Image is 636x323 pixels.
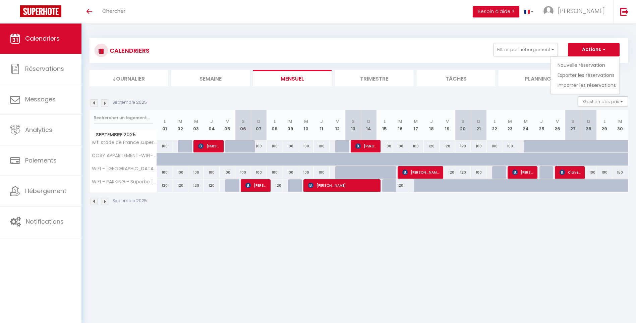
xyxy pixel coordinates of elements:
th: 04 [204,110,220,140]
p: Septembre 2025 [112,198,147,204]
abbr: L [274,118,276,125]
div: 100 [235,166,251,179]
div: 100 [377,140,392,152]
span: WIFI - PARKING - Superbe [MEDICAL_DATA] Spacieux et Moderne!!! [91,179,158,184]
abbr: V [226,118,229,125]
div: 120 [267,179,282,192]
abbr: D [367,118,370,125]
abbr: D [477,118,480,125]
div: 100 [298,166,314,179]
span: Septembre 2025 [90,130,157,140]
span: [PERSON_NAME] [245,179,267,192]
img: Super Booking [20,5,61,17]
span: Messages [25,95,56,103]
div: 100 [596,166,612,179]
div: 120 [455,166,471,179]
div: 120 [392,179,408,192]
span: COSY APPARTEMENT-WIFI- [GEOGRAPHIC_DATA] - BASILIQUE [91,153,158,158]
input: Rechercher un logement... [94,112,153,124]
a: Importer les réservations [558,80,616,90]
span: Clavens Cius [560,166,581,179]
abbr: L [494,118,496,125]
th: 24 [518,110,534,140]
button: Gestion des prix [578,96,628,106]
abbr: V [336,118,339,125]
li: Semaine [171,70,250,86]
span: wifi stade de France superbe T2 élégant et moderne [91,140,158,145]
div: 100 [157,166,173,179]
span: Chercher [102,7,125,14]
abbr: M [508,118,512,125]
th: 07 [251,110,267,140]
div: 100 [581,166,596,179]
div: 100 [157,140,173,152]
li: Planning [499,70,577,86]
div: 100 [267,140,282,152]
abbr: M [618,118,622,125]
th: 12 [330,110,345,140]
span: [PERSON_NAME] [512,166,533,179]
abbr: M [288,118,292,125]
span: Calendriers [25,34,60,43]
th: 09 [282,110,298,140]
abbr: J [540,118,543,125]
abbr: S [461,118,464,125]
p: Septembre 2025 [112,99,147,106]
span: [PERSON_NAME] [308,179,377,192]
th: 27 [565,110,581,140]
div: 100 [251,166,267,179]
button: Besoin d'aide ? [473,6,519,17]
abbr: M [304,118,308,125]
th: 10 [298,110,314,140]
abbr: S [352,118,355,125]
div: 100 [298,140,314,152]
abbr: M [398,118,402,125]
img: logout [620,7,629,16]
abbr: L [384,118,386,125]
span: Analytics [25,126,52,134]
th: 20 [455,110,471,140]
div: 150 [612,166,628,179]
span: Réservations [25,64,64,73]
span: [PERSON_NAME] [402,166,439,179]
li: Journalier [90,70,168,86]
div: 100 [471,140,486,152]
li: Mensuel [253,70,332,86]
th: 02 [172,110,188,140]
div: 100 [314,166,330,179]
li: Trimestre [335,70,413,86]
abbr: L [603,118,605,125]
th: 15 [377,110,392,140]
abbr: V [556,118,559,125]
div: 100 [282,140,298,152]
div: 100 [486,140,502,152]
th: 03 [188,110,204,140]
button: Filtrer par hébergement [494,43,558,56]
abbr: M [178,118,182,125]
span: Notifications [26,217,64,226]
div: 100 [408,140,424,152]
th: 21 [471,110,486,140]
th: 05 [220,110,235,140]
th: 25 [534,110,550,140]
abbr: M [524,118,528,125]
abbr: J [320,118,323,125]
th: 11 [314,110,330,140]
abbr: S [242,118,245,125]
div: 100 [251,140,267,152]
div: 100 [471,166,486,179]
th: 28 [581,110,596,140]
a: Nouvelle réservation [558,60,616,70]
div: 120 [157,179,173,192]
abbr: V [446,118,449,125]
div: 120 [424,140,440,152]
abbr: M [194,118,198,125]
th: 29 [596,110,612,140]
abbr: J [210,118,213,125]
div: 120 [172,179,188,192]
span: Paiements [25,156,57,165]
div: 100 [314,140,330,152]
abbr: L [164,118,166,125]
div: 120 [455,140,471,152]
div: 120 [440,166,455,179]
